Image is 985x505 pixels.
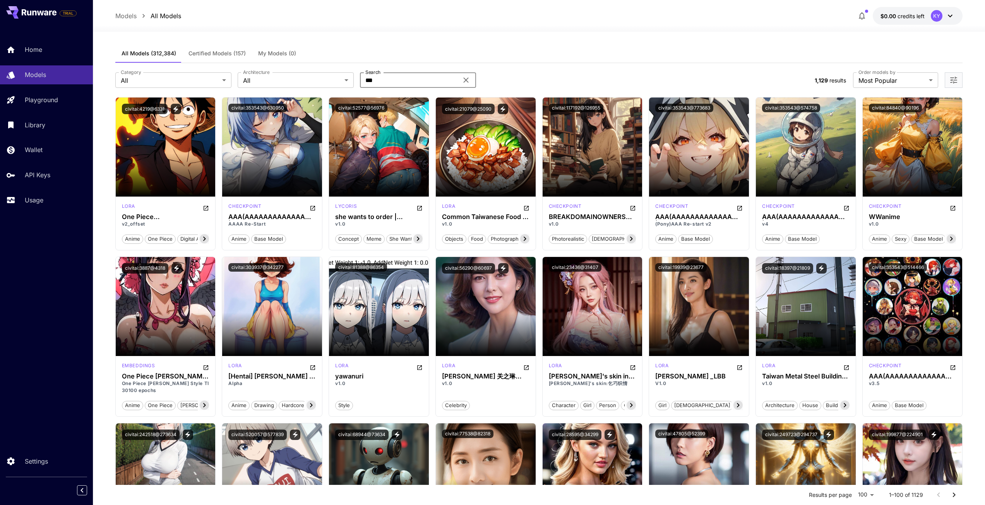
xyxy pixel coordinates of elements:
div: SD 1.5 [335,203,357,212]
button: one piece [145,234,176,244]
p: 1–100 of 1129 [889,491,923,499]
p: lora [442,203,455,210]
span: architecture [762,402,797,409]
div: Pony [869,362,902,371]
h3: [PERSON_NAME] 关之琳 [PERSON_NAME] [442,373,529,380]
label: Order models by [858,69,895,75]
span: objects [442,235,466,243]
span: base model [678,235,713,243]
p: Results per page [809,491,852,499]
div: SD 1.5 [122,203,135,212]
p: AAAA Re-Start [228,221,316,228]
p: v1.0 [869,221,956,228]
button: Open more filters [949,75,958,85]
span: anime [122,235,143,243]
button: Open in CivitAI [203,362,209,371]
h3: she wants to order | Concept/meme [335,213,423,221]
span: anime [656,235,676,243]
h3: AAA(AAAAAAAAAAAAAAAAAAAA) | Finetune mix on whatever model i want at that point which is Illustri... [655,213,743,221]
button: Open in CivitAI [523,362,529,371]
span: girl [581,402,594,409]
button: civitai:520057@577839 [228,430,287,440]
p: One Piece [PERSON_NAME] Style TI 30100 epochs [122,380,209,394]
p: v1.0 [442,380,529,387]
span: buildings [823,402,851,409]
h3: One Piece ([PERSON_NAME] Saga) Style [PERSON_NAME] [122,213,209,221]
span: All [121,76,219,85]
button: View trigger words [824,430,834,440]
span: photorealistic [549,235,587,243]
button: anime [122,234,143,244]
span: house [800,402,821,409]
p: lora [549,362,562,369]
div: Pony [762,203,795,212]
button: anime [228,400,250,410]
button: View trigger words [816,263,827,274]
button: civitai:81388@86354 [335,263,387,272]
button: civitai:249723@294737 [762,430,821,440]
div: 100 [855,489,877,500]
p: Wallet [25,145,43,154]
button: Open in CivitAI [950,203,956,212]
button: Open in CivitAI [737,362,743,371]
p: v1.0 [442,221,529,228]
p: v3.5 [869,380,956,387]
span: photography [488,235,524,243]
button: civitai:199877@224901 [869,430,926,440]
div: WWanime [869,213,956,221]
div: AAA(AAAAAAAAAAAAAAAAAAAA) | Finetune mix on whatever model i want at that point which is Illustri... [869,373,956,380]
span: one piece [145,235,175,243]
h3: yawanuri [335,373,423,380]
div: Wang Zhaojun's skin in Honor of Kings:乞巧织情 | Realistic LORA [549,373,636,380]
div: SD 1.5 [122,362,155,371]
button: View trigger words [183,430,193,440]
div: Taiwan Metal Steel Building Likeness [762,373,850,380]
p: v1.0 [335,380,423,387]
h3: BREAKDOMAINOWNERS MODEL (I HAVE NO RIGHTS IF HE WANT IT WILL BE TAKEN DOWN) [549,213,636,221]
p: Library [25,120,45,130]
button: civitai:68944@73634 [335,430,389,440]
p: lycoris [335,203,357,210]
span: style [336,402,353,409]
p: v1.0 [335,221,423,228]
button: Go to next page [946,487,962,503]
button: Open in CivitAI [630,362,636,371]
button: house [799,400,821,410]
button: digital art [177,234,206,244]
span: she wants to order [387,235,440,243]
span: meme [364,235,384,243]
div: One Piece (Wano Saga) Style LoRA [122,213,209,221]
button: Open in CivitAI [310,203,316,212]
button: base model [892,400,927,410]
p: lora [442,362,455,369]
button: Open in CivitAI [843,362,850,371]
button: civitai:117192@126955 [549,104,603,112]
p: checkpoint [869,362,902,369]
button: meme [363,234,385,244]
p: Home [25,45,42,54]
label: Search [365,69,380,75]
button: person [596,400,619,410]
p: All Models [151,11,181,21]
button: [DEMOGRAPHIC_DATA] [671,400,733,410]
span: Most Popular [858,76,926,85]
div: SD 1.5 [549,203,582,212]
p: lora [762,362,775,369]
button: celebrity [442,400,470,410]
span: All [243,76,341,85]
span: digital art [178,235,206,243]
span: base model [785,235,819,243]
p: checkpoint [762,203,795,210]
p: API Keys [25,170,50,180]
span: base model [892,402,926,409]
p: checkpoint [228,203,261,210]
p: [PERSON_NAME]'s skin:乞巧织情 [549,380,636,387]
h3: [PERSON_NAME] _LBB [655,373,743,380]
button: anime [228,234,250,244]
button: View trigger words [498,263,509,274]
span: one piece [145,402,175,409]
span: concept [336,235,361,243]
button: civitai:3887@4318 [122,263,168,274]
button: anime [122,400,143,410]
